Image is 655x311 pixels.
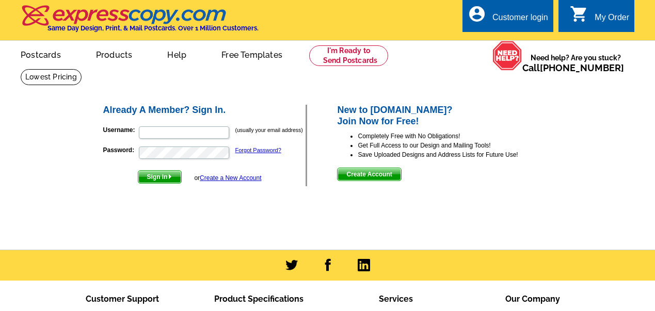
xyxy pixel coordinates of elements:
a: Free Templates [205,42,299,66]
span: Need help? Are you stuck? [522,53,629,73]
span: Customer Support [86,294,159,304]
li: Completely Free with No Obligations! [358,132,553,141]
span: Call [522,62,624,73]
h2: Already A Member? Sign In. [103,105,306,116]
div: or [194,173,261,183]
a: Products [79,42,149,66]
a: shopping_cart My Order [570,11,629,24]
a: Help [151,42,203,66]
span: Product Specifications [214,294,303,304]
label: Username: [103,125,138,135]
h2: New to [DOMAIN_NAME]? Join Now for Free! [337,105,553,127]
div: My Order [595,13,629,27]
a: [PHONE_NUMBER] [540,62,624,73]
a: account_circle Customer login [468,11,548,24]
h4: Same Day Design, Print, & Mail Postcards. Over 1 Million Customers. [47,24,259,32]
a: Forgot Password? [235,147,281,153]
span: Our Company [505,294,560,304]
a: Create a New Account [200,174,261,182]
button: Create Account [337,168,401,181]
div: Customer login [492,13,548,27]
span: Sign In [138,171,181,183]
a: Postcards [4,42,77,66]
button: Sign In [138,170,182,184]
label: Password: [103,145,138,155]
img: help [492,41,522,70]
a: Same Day Design, Print, & Mail Postcards. Over 1 Million Customers. [21,12,259,32]
span: Services [379,294,413,304]
small: (usually your email address) [235,127,303,133]
li: Save Uploaded Designs and Address Lists for Future Use! [358,150,553,159]
i: account_circle [468,5,486,23]
i: shopping_cart [570,5,588,23]
li: Get Full Access to our Design and Mailing Tools! [358,141,553,150]
span: Create Account [338,168,401,181]
img: button-next-arrow-white.png [168,174,172,179]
